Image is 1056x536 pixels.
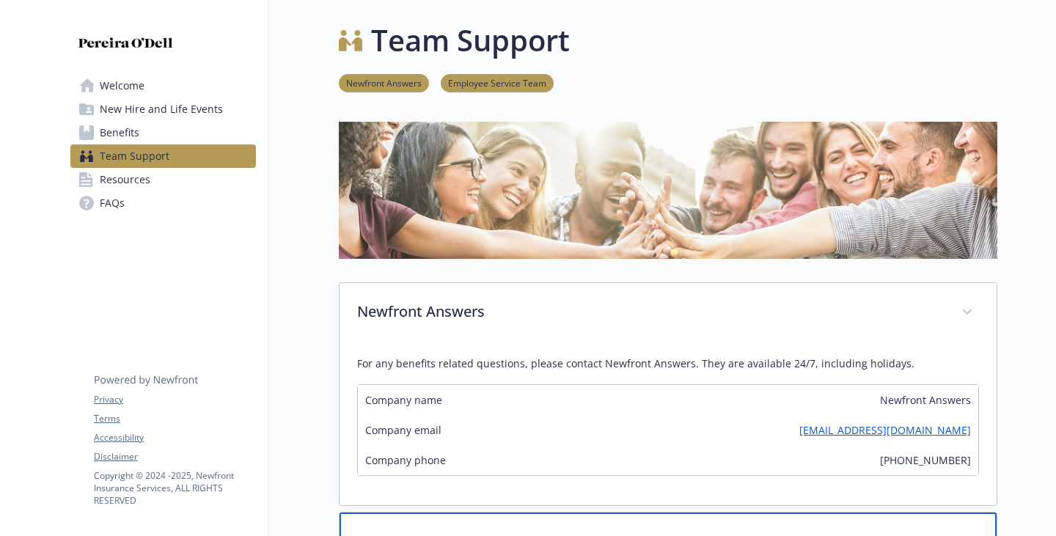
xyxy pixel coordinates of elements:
span: Welcome [100,74,144,98]
span: Team Support [100,144,169,168]
div: Newfront Answers [340,343,997,505]
span: Benefits [100,121,139,144]
a: Benefits [70,121,256,144]
span: Resources [100,168,150,191]
a: Welcome [70,74,256,98]
a: Newfront Answers [339,76,429,89]
a: Employee Service Team [441,76,554,89]
img: team support page banner [339,122,997,259]
a: Privacy [94,393,255,406]
a: [EMAIL_ADDRESS][DOMAIN_NAME] [799,422,971,438]
span: [PHONE_NUMBER] [880,452,971,468]
a: Terms [94,412,255,425]
span: Newfront Answers [880,392,971,408]
p: For any benefits related questions, please contact Newfront Answers. They are available 24/7, inc... [357,355,979,372]
a: New Hire and Life Events [70,98,256,121]
span: FAQs [100,191,125,215]
span: Company name [365,392,442,408]
span: Company phone [365,452,446,468]
div: Newfront Answers [340,283,997,343]
p: Newfront Answers [357,301,944,323]
a: Accessibility [94,431,255,444]
h1: Team Support [371,18,570,62]
span: New Hire and Life Events [100,98,223,121]
p: Copyright © 2024 - 2025 , Newfront Insurance Services, ALL RIGHTS RESERVED [94,469,255,507]
a: FAQs [70,191,256,215]
a: Resources [70,168,256,191]
a: Team Support [70,144,256,168]
a: Disclaimer [94,450,255,463]
span: Company email [365,422,441,438]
